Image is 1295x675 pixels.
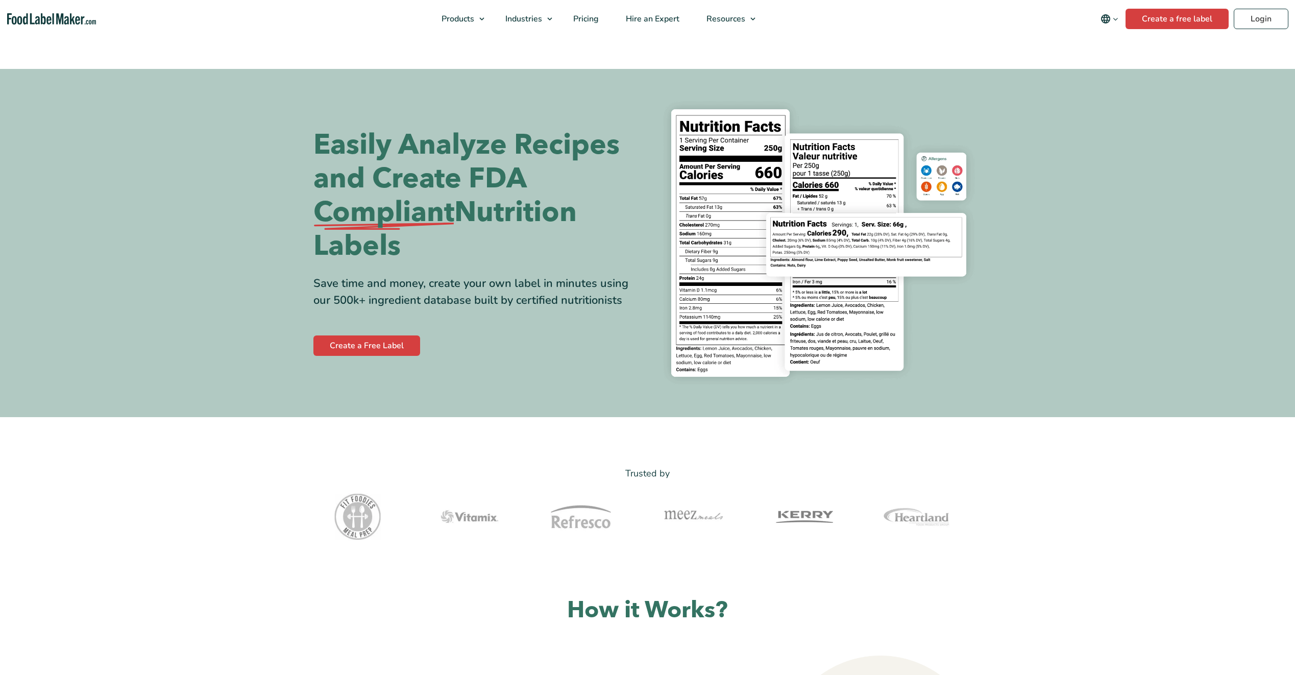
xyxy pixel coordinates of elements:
p: Trusted by [313,466,982,481]
span: Products [438,13,475,25]
span: Resources [703,13,746,25]
span: Pricing [570,13,600,25]
a: Create a Free Label [313,335,420,356]
span: Compliant [313,196,454,229]
div: Save time and money, create your own label in minutes using our 500k+ ingredient database built b... [313,275,640,309]
a: Login [1234,9,1288,29]
h1: Easily Analyze Recipes and Create FDA Nutrition Labels [313,128,640,263]
span: Hire an Expert [623,13,680,25]
a: Create a free label [1126,9,1229,29]
h2: How it Works? [313,595,982,625]
span: Industries [502,13,543,25]
a: Food Label Maker homepage [7,13,96,25]
button: Change language [1093,9,1126,29]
